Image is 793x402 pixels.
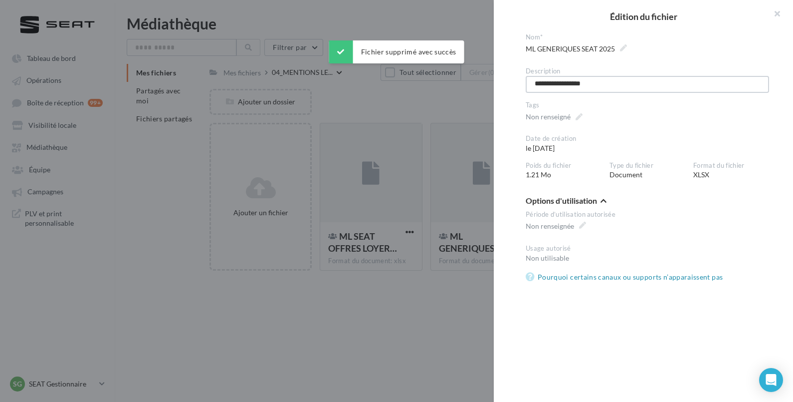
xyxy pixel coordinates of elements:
[526,244,769,253] div: Usage autorisé
[526,197,597,205] span: Options d'utilisation
[329,40,464,63] div: Fichier supprimé avec succès
[526,101,769,110] div: Tags
[526,67,769,76] div: Description
[526,219,586,233] span: Non renseignée
[526,161,609,180] div: 1.21 Mo
[510,12,777,21] h2: Édition du fichier
[693,161,777,180] div: XLSX
[609,161,693,180] div: Document
[526,161,601,170] div: Poids du fichier
[526,134,609,153] div: le [DATE]
[693,161,769,170] div: Format du fichier
[526,253,769,263] div: Non utilisable
[526,42,627,56] span: ML GENERIQUES SEAT 2025
[609,161,685,170] div: Type du fichier
[526,134,601,143] div: Date de création
[526,210,769,219] div: Période d’utilisation autorisée
[526,271,727,283] a: Pourquoi certains canaux ou supports n’apparaissent pas
[759,368,783,392] div: Open Intercom Messenger
[526,196,606,208] button: Options d'utilisation
[526,112,571,122] div: Non renseigné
